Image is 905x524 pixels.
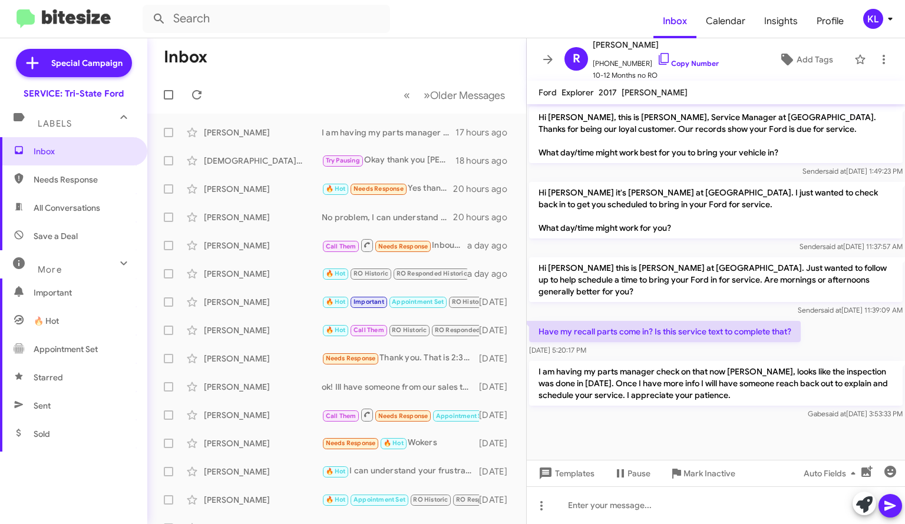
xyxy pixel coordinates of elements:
div: [PERSON_NAME] [204,127,322,138]
span: 🔥 Hot [326,298,346,306]
div: [DATE] [479,437,517,449]
span: Inbox [653,4,696,38]
span: Appointment Set [392,298,444,306]
button: Auto Fields [794,463,870,484]
div: [DATE] [479,494,517,506]
span: [PERSON_NAME] [622,87,688,98]
span: Starred [34,372,63,383]
span: Needs Response [326,439,376,447]
span: Sender [DATE] 11:37:57 AM [800,242,903,251]
span: Needs Response [378,243,428,250]
span: RO Historic [452,298,487,306]
button: Pause [604,463,660,484]
span: Call Them [326,243,356,250]
span: Special Campaign [51,57,123,69]
span: [PHONE_NUMBER] [593,52,719,69]
div: [DATE] [479,381,517,393]
button: Next [417,83,512,107]
div: 18 hours ago [455,155,517,167]
span: Needs Response [326,354,376,362]
span: 🔥 Hot [326,185,346,193]
a: Copy Number [657,59,719,68]
span: Appointment Set [436,412,488,420]
a: Calendar [696,4,755,38]
div: [PERSON_NAME] [204,324,322,336]
span: All Conversations [34,202,100,214]
div: [PERSON_NAME] [204,494,322,506]
span: Older Messages [430,89,505,102]
span: Important [34,287,134,299]
span: 🔥 Hot [34,315,59,327]
span: Important [354,298,384,306]
input: Search [143,5,390,33]
a: Profile [807,4,853,38]
div: [DATE] [479,296,517,308]
button: KL [853,9,892,29]
span: RO Historic [413,496,448,503]
div: [PERSON_NAME] [204,409,322,421]
div: [PERSON_NAME] [204,296,322,308]
span: [PERSON_NAME] [593,38,719,52]
span: R [573,49,580,68]
span: Gabe [DATE] 3:53:33 PM [808,409,903,418]
div: [PERSON_NAME] [204,381,322,393]
a: Insights [755,4,807,38]
span: RO Responded Historic [435,326,506,334]
span: More [38,264,62,275]
span: Templates [536,463,594,484]
span: 2017 [599,87,617,98]
nav: Page navigation example [397,83,512,107]
div: [DATE] [479,466,517,477]
div: [PERSON_NAME] [204,466,322,477]
span: Needs Response [354,185,404,193]
div: Okay thank you [PERSON_NAME] [322,154,455,167]
span: Save a Deal [34,230,78,242]
div: 17 hours ago [455,127,517,138]
span: said at [825,409,846,418]
div: [PERSON_NAME] [204,183,322,195]
p: Hi [PERSON_NAME] it's [PERSON_NAME] at [GEOGRAPHIC_DATA]. I just wanted to check back in to get y... [529,182,903,238]
span: RO Responded Historic [456,496,527,503]
button: Add Tags [762,49,848,70]
div: Inbound Call [322,238,467,253]
div: [DATE] [479,409,517,421]
span: RO Responded Historic [397,270,467,277]
div: Inbound Call [322,407,479,422]
span: RO Historic [392,326,427,334]
span: Needs Response [34,174,134,185]
span: said at [821,306,841,314]
span: Call Them [354,326,384,334]
button: Mark Inactive [660,463,745,484]
div: No worries Mrs.[PERSON_NAME]! [322,323,479,337]
span: Sent [34,400,51,412]
div: KL [863,9,883,29]
div: [DATE] [479,324,517,336]
div: [PERSON_NAME] [204,240,322,251]
span: Labels [38,118,72,129]
span: Sender [DATE] 1:49:23 PM [802,167,903,175]
p: Have my recall parts come in? Is this service text to complete that? [529,321,801,342]
span: Sold [34,428,50,440]
div: [PERSON_NAME] [204,268,322,280]
span: 🔥 Hot [384,439,404,447]
span: RO Historic [354,270,388,277]
p: I am having my parts manager check on that now [PERSON_NAME], looks like the inspection was done ... [529,361,903,406]
p: Hi [PERSON_NAME], this is [PERSON_NAME], Service Manager at [GEOGRAPHIC_DATA]. Thanks for being o... [529,107,903,163]
button: Previous [397,83,417,107]
span: Pause [627,463,650,484]
div: I am having my parts manager check on that now [PERSON_NAME], looks like the inspection was done ... [322,127,455,138]
div: ok! Ill have someone from our sales team reach out to you! [322,381,479,393]
span: 🔥 Hot [326,326,346,334]
span: 🔥 Hot [326,467,346,475]
span: said at [823,242,843,251]
span: [DATE] 5:20:17 PM [529,346,586,354]
span: 🔥 Hot [326,496,346,503]
div: Thank you. That is 2:30mins drive from here. [322,351,479,365]
div: Thank you. [322,267,467,280]
span: Appointment Set [354,496,405,503]
span: Needs Response [378,412,428,420]
div: 20 hours ago [453,211,517,223]
span: Inbox [34,145,134,157]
